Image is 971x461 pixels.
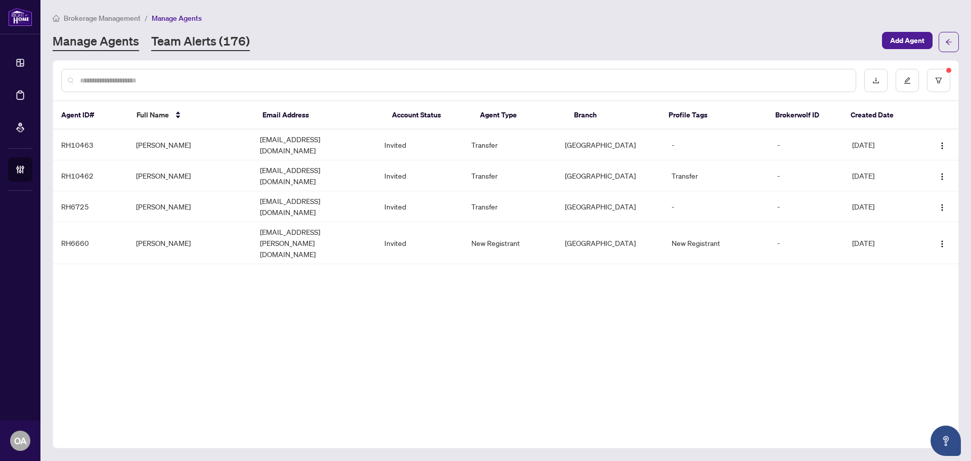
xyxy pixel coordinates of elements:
td: [EMAIL_ADDRESS][DOMAIN_NAME] [252,191,376,222]
button: Logo [934,167,950,184]
a: Team Alerts (176) [151,33,250,51]
th: Created Date [843,101,918,130]
button: download [864,69,888,92]
button: edit [896,69,919,92]
button: filter [927,69,950,92]
td: - [769,191,844,222]
td: [DATE] [844,191,919,222]
th: Full Name [128,101,254,130]
td: [EMAIL_ADDRESS][DOMAIN_NAME] [252,160,376,191]
span: Manage Agents [152,14,202,23]
button: Logo [934,235,950,251]
button: Logo [934,137,950,153]
td: [DATE] [844,222,919,264]
span: home [53,15,60,22]
th: Agent Type [472,101,566,130]
td: [PERSON_NAME] [128,130,252,160]
span: Full Name [137,109,169,120]
th: Agent ID# [53,101,128,130]
span: edit [904,77,911,84]
span: arrow-left [945,38,952,46]
td: Invited [376,191,463,222]
td: [GEOGRAPHIC_DATA] [557,191,664,222]
td: [GEOGRAPHIC_DATA] [557,222,664,264]
td: [EMAIL_ADDRESS][DOMAIN_NAME] [252,130,376,160]
button: Add Agent [882,32,933,49]
td: [EMAIL_ADDRESS][PERSON_NAME][DOMAIN_NAME] [252,222,376,264]
span: Add Agent [890,32,924,49]
button: Open asap [931,426,961,456]
button: Logo [934,198,950,215]
img: Logo [938,203,946,212]
td: [DATE] [844,160,919,191]
td: Transfer [463,130,556,160]
td: New Registrant [463,222,556,264]
th: Account Status [384,101,472,130]
span: OA [14,434,27,448]
td: - [664,130,769,160]
td: [GEOGRAPHIC_DATA] [557,160,664,191]
th: Email Address [254,101,384,130]
td: [PERSON_NAME] [128,222,252,264]
td: New Registrant [664,222,769,264]
td: Transfer [463,160,556,191]
a: Manage Agents [53,33,139,51]
td: - [769,222,844,264]
span: Brokerage Management [64,14,141,23]
td: - [664,191,769,222]
th: Profile Tags [660,101,767,130]
td: - [769,130,844,160]
img: Logo [938,240,946,248]
td: [GEOGRAPHIC_DATA] [557,130,664,160]
td: Transfer [664,160,769,191]
li: / [145,12,148,24]
img: Logo [938,142,946,150]
th: Brokerwolf ID [767,101,843,130]
th: Branch [566,101,660,130]
td: - [769,160,844,191]
span: filter [935,77,942,84]
td: Invited [376,160,463,191]
img: logo [8,8,32,26]
td: RH10462 [53,160,128,191]
td: RH6660 [53,222,128,264]
td: [DATE] [844,130,919,160]
td: [PERSON_NAME] [128,191,252,222]
td: [PERSON_NAME] [128,160,252,191]
td: RH6725 [53,191,128,222]
span: download [872,77,879,84]
td: RH10463 [53,130,128,160]
td: Transfer [463,191,556,222]
td: Invited [376,222,463,264]
td: Invited [376,130,463,160]
img: Logo [938,173,946,181]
